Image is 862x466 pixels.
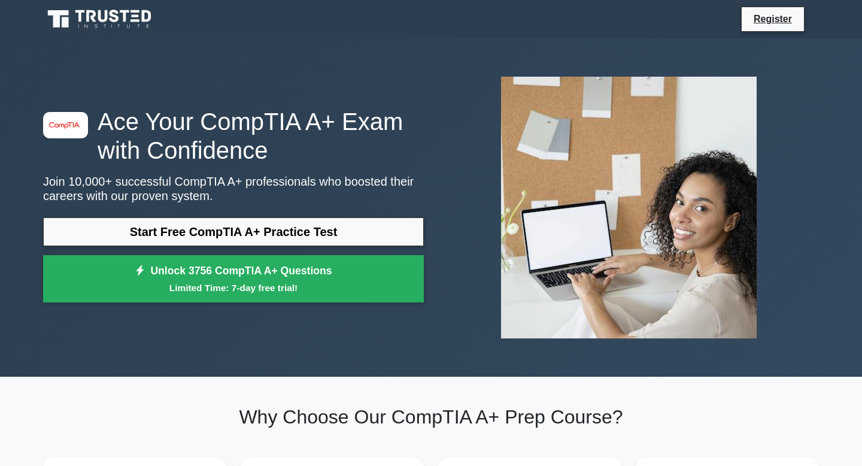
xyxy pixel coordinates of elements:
[746,11,799,26] a: Register
[58,281,409,295] small: Limited Time: 7-day free trial!
[43,406,819,428] h2: Why Choose Our CompTIA A+ Prep Course?
[43,255,424,303] a: Unlock 3756 CompTIA A+ QuestionsLimited Time: 7-day free trial!
[43,107,424,165] h1: Ace Your CompTIA A+ Exam with Confidence
[43,217,424,246] a: Start Free CompTIA A+ Practice Test
[43,174,424,203] p: Join 10,000+ successful CompTIA A+ professionals who boosted their careers with our proven system.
